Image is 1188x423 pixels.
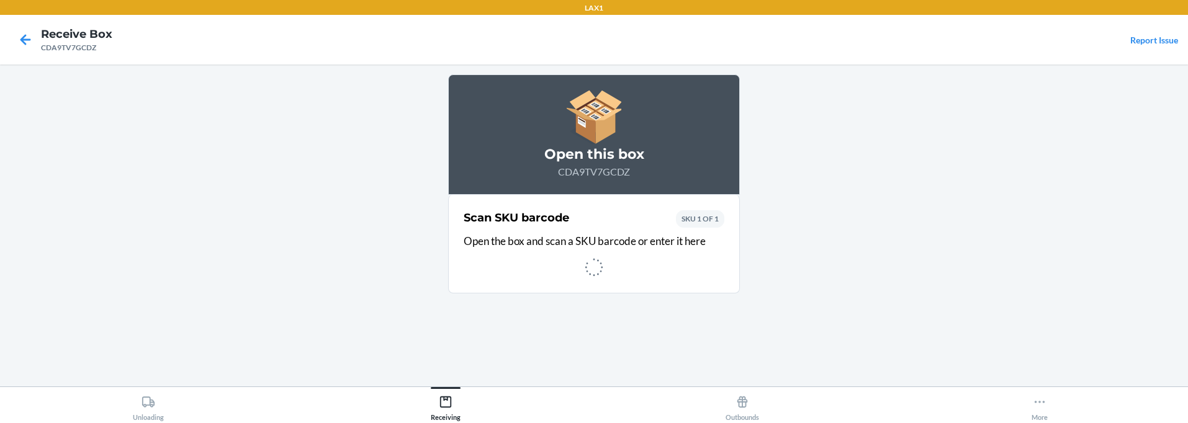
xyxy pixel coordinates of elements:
[431,390,461,421] div: Receiving
[464,210,569,226] h2: Scan SKU barcode
[594,387,891,421] button: Outbounds
[41,26,112,42] h4: Receive Box
[41,42,112,53] div: CDA9TV7GCDZ
[297,387,595,421] button: Receiving
[464,233,724,249] p: Open the box and scan a SKU barcode or enter it here
[585,2,603,14] p: LAX1
[1130,35,1178,45] a: Report Issue
[1032,390,1048,421] div: More
[133,390,164,421] div: Unloading
[726,390,759,421] div: Outbounds
[464,164,724,179] p: CDA9TV7GCDZ
[682,213,719,225] p: SKU 1 OF 1
[464,145,724,164] h3: Open this box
